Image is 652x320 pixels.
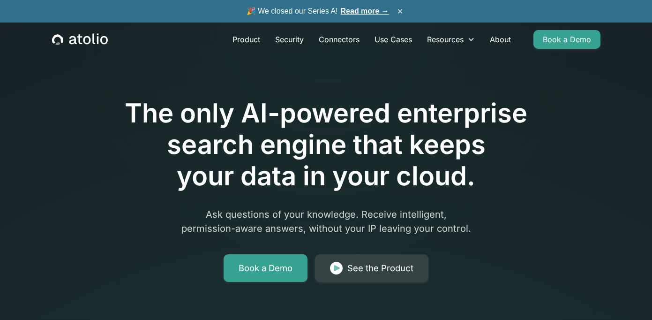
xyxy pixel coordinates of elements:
div: Resources [427,34,464,45]
span: 🎉 We closed our Series A! [247,6,389,17]
a: Security [268,30,311,49]
a: Read more → [341,7,389,15]
a: Book a Demo [533,30,600,49]
a: About [482,30,518,49]
a: Connectors [311,30,367,49]
a: Product [225,30,268,49]
a: Use Cases [367,30,420,49]
p: Ask questions of your knowledge. Receive intelligent, permission-aware answers, without your IP l... [146,207,506,236]
button: × [395,6,406,16]
a: Book a Demo [224,254,307,282]
div: Resources [420,30,482,49]
h1: The only AI-powered enterprise search engine that keeps your data in your cloud. [86,98,566,192]
a: home [52,33,108,46]
a: See the Product [315,254,428,282]
div: See the Product [347,262,413,275]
